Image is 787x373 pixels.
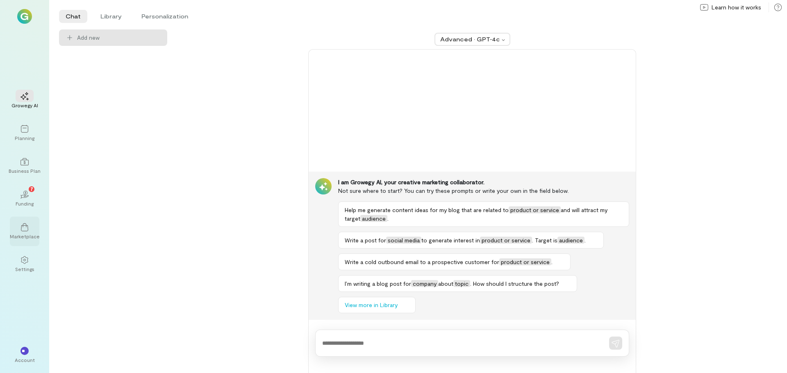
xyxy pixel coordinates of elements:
span: to generate interest in [421,237,480,244]
a: Settings [10,249,39,279]
span: company [411,280,438,287]
div: Business Plan [9,167,41,174]
li: Personalization [135,10,195,23]
span: . [585,237,586,244]
span: . Target is [532,237,557,244]
div: Planning [15,135,34,141]
li: Chat [59,10,87,23]
span: product or service [499,258,551,265]
span: about [438,280,453,287]
span: 7 [30,185,33,192]
span: . How should I structure the post? [470,280,559,287]
span: Learn how it works [712,3,761,11]
a: Business Plan [10,151,39,181]
a: Funding [10,184,39,213]
button: Write a post forsocial mediato generate interest inproduct or service. Target isaudience. [338,232,604,249]
span: Write a post for [345,237,386,244]
div: Account [15,357,35,363]
span: product or service [480,237,532,244]
a: Planning [10,118,39,148]
div: Marketplace [10,233,40,240]
div: Growegy AI [11,102,38,109]
button: Help me generate content ideas for my blog that are related toproduct or serviceand will attract ... [338,201,629,227]
span: Add new [77,34,100,42]
div: Funding [16,200,34,207]
span: . [551,258,553,265]
span: I’m writing a blog post for [345,280,411,287]
span: audience [360,215,387,222]
div: Settings [15,266,34,272]
div: Advanced · GPT‑4o [440,35,499,43]
li: Library [94,10,128,23]
div: Not sure where to start? You can try these prompts or write your own in the field below. [338,186,629,195]
button: Write a cold outbound email to a prospective customer forproduct or service. [338,253,571,270]
span: social media [386,237,421,244]
span: product or service [509,206,561,213]
button: I’m writing a blog post forcompanyabouttopic. How should I structure the post? [338,275,577,292]
span: Help me generate content ideas for my blog that are related to [345,206,509,213]
a: Marketplace [10,217,39,246]
span: Write a cold outbound email to a prospective customer for [345,258,499,265]
div: I am Growegy AI, your creative marketing collaborator. [338,178,629,186]
span: audience [557,237,585,244]
span: . [387,215,389,222]
a: Growegy AI [10,86,39,115]
span: View more in Library [345,301,398,309]
span: topic [453,280,470,287]
button: View more in Library [338,297,416,313]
